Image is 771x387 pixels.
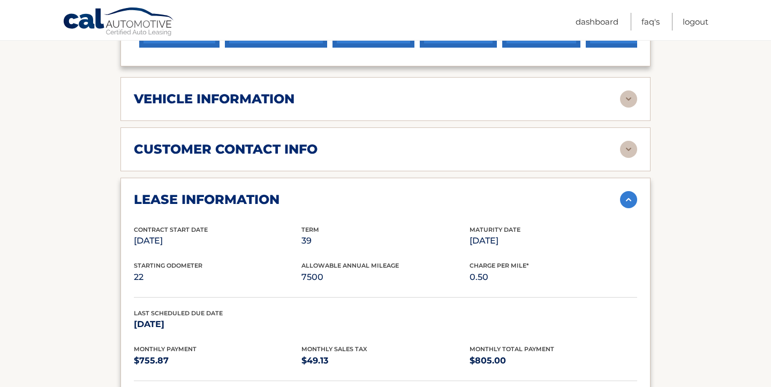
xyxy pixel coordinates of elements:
[301,270,469,285] p: 7500
[470,353,637,368] p: $805.00
[134,309,223,317] span: Last Scheduled Due Date
[134,226,208,233] span: Contract Start Date
[134,192,279,208] h2: lease information
[301,345,367,353] span: Monthly Sales Tax
[134,317,301,332] p: [DATE]
[63,7,175,38] a: Cal Automotive
[134,345,196,353] span: Monthly Payment
[301,226,319,233] span: Term
[470,345,554,353] span: Monthly Total Payment
[683,13,708,31] a: Logout
[134,262,202,269] span: Starting Odometer
[301,262,399,269] span: Allowable Annual Mileage
[134,353,301,368] p: $755.87
[134,270,301,285] p: 22
[470,233,637,248] p: [DATE]
[470,226,520,233] span: Maturity Date
[576,13,618,31] a: Dashboard
[301,353,469,368] p: $49.13
[620,141,637,158] img: accordion-rest.svg
[134,91,294,107] h2: vehicle information
[134,233,301,248] p: [DATE]
[134,141,318,157] h2: customer contact info
[620,90,637,108] img: accordion-rest.svg
[620,191,637,208] img: accordion-active.svg
[470,262,529,269] span: Charge Per Mile*
[301,233,469,248] p: 39
[641,13,660,31] a: FAQ's
[470,270,637,285] p: 0.50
